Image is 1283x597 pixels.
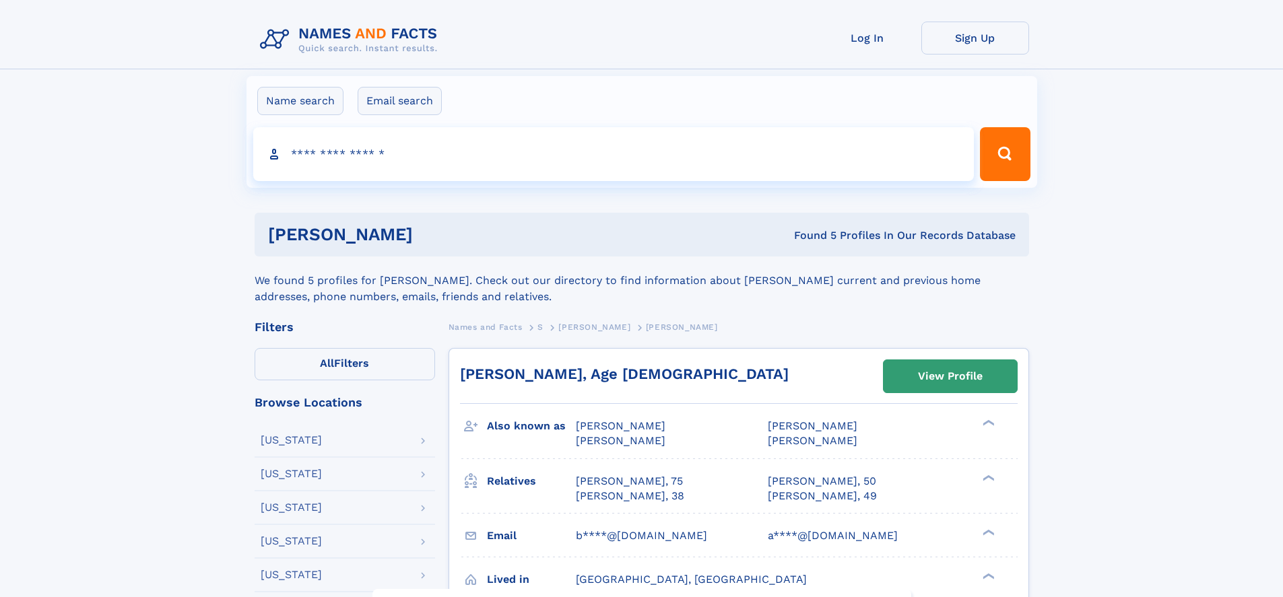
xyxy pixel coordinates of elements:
[268,226,603,243] h1: [PERSON_NAME]
[255,396,435,409] div: Browse Locations
[576,573,807,586] span: [GEOGRAPHIC_DATA], [GEOGRAPHIC_DATA]
[358,87,442,115] label: Email search
[979,528,995,536] div: ❯
[257,87,343,115] label: Name search
[487,415,576,437] h3: Also known as
[768,419,857,432] span: [PERSON_NAME]
[576,434,665,447] span: [PERSON_NAME]
[537,322,544,332] span: S
[255,321,435,333] div: Filters
[261,502,322,513] div: [US_STATE]
[979,419,995,427] div: ❯
[487,524,576,547] h3: Email
[460,365,789,382] a: [PERSON_NAME], Age [DEMOGRAPHIC_DATA]
[918,361,983,392] div: View Profile
[558,322,630,332] span: [PERSON_NAME]
[768,489,877,503] a: [PERSON_NAME], 49
[576,419,665,432] span: [PERSON_NAME]
[768,434,857,447] span: [PERSON_NAME]
[646,322,718,332] span: [PERSON_NAME]
[261,536,322,547] div: [US_STATE]
[921,22,1029,55] a: Sign Up
[255,22,449,58] img: Logo Names and Facts
[884,360,1017,392] a: View Profile
[537,318,544,335] a: S
[261,435,322,446] div: [US_STATE]
[814,22,921,55] a: Log In
[255,256,1029,305] div: We found 5 profiles for [PERSON_NAME]. Check out our directory to find information about [PERSON_...
[487,568,576,591] h3: Lived in
[261,569,322,580] div: [US_STATE]
[980,127,1030,181] button: Search Button
[603,228,1016,243] div: Found 5 Profiles In Our Records Database
[979,473,995,482] div: ❯
[576,489,684,503] a: [PERSON_NAME], 38
[320,357,334,370] span: All
[576,474,683,489] a: [PERSON_NAME], 75
[487,470,576,493] h3: Relatives
[449,318,523,335] a: Names and Facts
[558,318,630,335] a: [PERSON_NAME]
[768,474,876,489] a: [PERSON_NAME], 50
[979,571,995,580] div: ❯
[255,348,435,380] label: Filters
[261,468,322,479] div: [US_STATE]
[253,127,975,181] input: search input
